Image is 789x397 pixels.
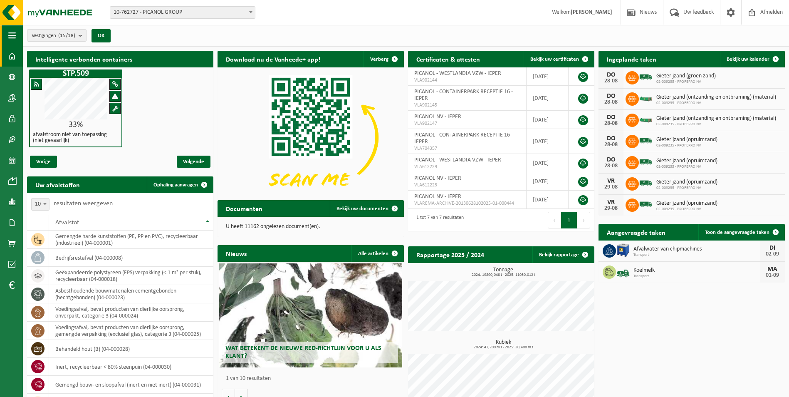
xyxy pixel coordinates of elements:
[656,122,776,127] span: 02-009235 - PROFERRO NV
[351,245,403,262] a: Alle artikelen
[603,163,619,169] div: 28-08
[226,224,396,230] p: U heeft 11162 ongelezen document(en).
[527,191,569,209] td: [DATE]
[548,212,561,228] button: Previous
[414,164,520,170] span: VLA612229
[764,251,781,257] div: 02-09
[764,245,781,251] div: DI
[49,231,213,249] td: gemengde harde kunststoffen (PE, PP en PVC), recycleerbaar (industrieel) (04-000001)
[414,145,520,152] span: VLA704357
[656,179,717,186] span: Gieterijzand (opruimzand)
[414,200,520,207] span: VLAREMA-ARCHIVE-20130628102025-01-000444
[571,9,612,15] strong: [PERSON_NAME]
[58,33,75,38] count: (15/18)
[603,135,619,142] div: DO
[764,273,781,278] div: 01-09
[110,6,255,19] span: 10-762727 - PICANOL GROUP
[656,136,717,143] span: Gieterijzand (opruimzand)
[55,219,79,226] span: Afvalstof
[639,134,653,148] img: BL-SO-LV
[408,246,492,263] h2: Rapportage 2025 / 2024
[527,67,569,86] td: [DATE]
[33,132,119,144] h4: afvalstroom niet van toepassing (niet gevaarlijk)
[147,176,213,193] a: Ophaling aanvragen
[705,230,769,235] span: Toon de aangevraagde taken
[633,253,760,258] span: Transport
[218,67,404,207] img: Download de VHEPlus App
[656,79,716,84] span: 02-009235 - PROFERRO NV
[336,206,388,211] span: Bekijk uw documenten
[603,184,619,190] div: 29-08
[412,345,594,350] span: 2024: 47,200 m3 - 2025: 20,400 m3
[656,101,776,106] span: 02-009235 - PROFERRO NV
[49,340,213,358] td: behandeld hout (B) (04-000028)
[49,285,213,303] td: asbesthoudende bouwmaterialen cementgebonden (hechtgebonden) (04-000023)
[639,94,653,102] img: HK-XC-10-GN-00
[530,57,579,62] span: Bekijk uw certificaten
[414,132,513,145] span: PICANOL - CONTAINERPARK RECEPTIE 16 - IEPER
[49,267,213,285] td: geëxpandeerde polystyreen (EPS) verpakking (< 1 m² per stuk), recycleerbaar (04-000018)
[639,197,653,211] img: BL-SO-LV
[527,111,569,129] td: [DATE]
[153,182,198,188] span: Ophaling aanvragen
[727,57,769,62] span: Bekijk uw kalender
[527,86,569,111] td: [DATE]
[599,224,674,240] h2: Aangevraagde taken
[54,200,113,207] label: resultaten weergeven
[414,182,520,189] span: VLA612223
[49,303,213,322] td: voedingsafval, bevat producten van dierlijke oorsprong, onverpakt, categorie 3 (04-000024)
[527,172,569,191] td: [DATE]
[27,29,87,42] button: Vestigingen(15/18)
[32,30,75,42] span: Vestigingen
[656,158,717,164] span: Gieterijzand (opruimzand)
[603,72,619,78] div: DO
[31,198,49,211] span: 10
[370,57,388,62] span: Verberg
[656,143,717,148] span: 02-009235 - PROFERRO NV
[218,51,329,67] h2: Download nu de Vanheede+ app!
[27,51,213,67] h2: Intelligente verbonden containers
[364,51,403,67] button: Verberg
[414,175,461,181] span: PICANOL NV - IEPER
[639,155,653,169] img: BL-SO-LV
[603,99,619,105] div: 28-08
[656,207,717,212] span: 02-009235 - PROFERRO NV
[527,154,569,172] td: [DATE]
[414,120,520,127] span: VLA902147
[720,51,784,67] a: Bekijk uw kalender
[698,224,784,241] a: Toon de aangevraagde taken
[218,200,271,216] h2: Documenten
[49,322,213,340] td: voedingsafval, bevat producten van dierlijke oorsprong, gemengde verpakking (exclusief glas), cat...
[414,194,461,200] span: PICANOL NV - IEPER
[218,245,255,261] h2: Nieuws
[656,73,716,79] span: Gieterijzand (groen zand)
[603,199,619,206] div: VR
[110,7,255,18] span: 10-762727 - PICANOL GROUP
[633,274,760,279] span: Transport
[764,266,781,273] div: MA
[92,29,111,42] button: OK
[527,129,569,154] td: [DATE]
[30,121,121,129] div: 33%
[599,51,665,67] h2: Ingeplande taken
[412,267,594,277] h3: Tonnage
[408,51,488,67] h2: Certificaten & attesten
[656,200,717,207] span: Gieterijzand (opruimzand)
[656,115,776,122] span: Gieterijzand (ontzanding en ontbraming) (material)
[414,77,520,84] span: VLA902144
[414,102,520,109] span: VLA902145
[603,121,619,127] div: 28-08
[330,200,403,217] a: Bekijk uw documenten
[639,116,653,123] img: HK-XC-10-GN-00
[414,70,501,77] span: PICANOL - WESTLANDIA VZW - IEPER
[532,246,594,263] a: Bekijk rapportage
[27,176,88,193] h2: Uw afvalstoffen
[561,212,577,228] button: 1
[412,340,594,350] h3: Kubiek
[414,157,501,163] span: PICANOL - WESTLANDIA VZW - IEPER
[177,156,210,168] span: Volgende
[30,156,57,168] span: Vorige
[603,156,619,163] div: DO
[603,114,619,121] div: DO
[656,94,776,101] span: Gieterijzand (ontzanding en ontbraming) (material)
